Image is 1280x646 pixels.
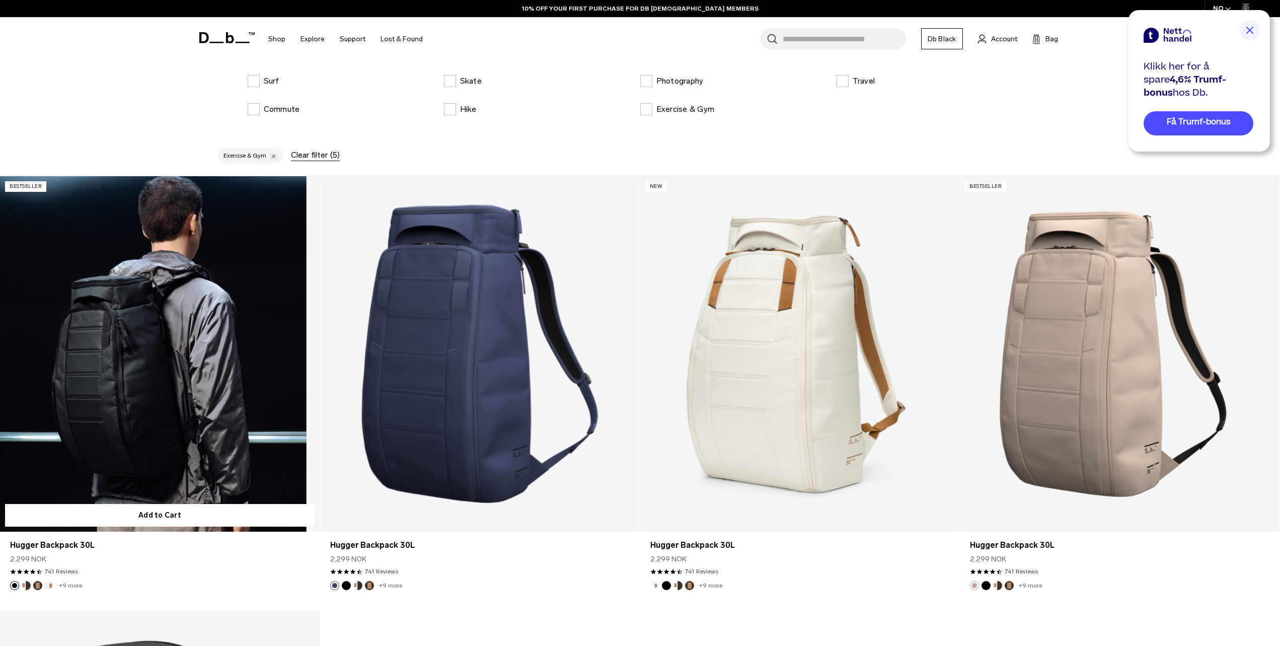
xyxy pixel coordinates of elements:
p: Commute [264,103,300,115]
button: Espresso [33,581,42,590]
p: Travel [853,75,875,87]
button: Blue Hour [330,581,339,590]
img: netthandel brand logo [1144,28,1191,43]
a: Hugger Backpack 30L [970,539,1269,551]
a: Hugger Backpack 30L [640,176,960,531]
a: Få Trumf-bonus [1144,111,1253,135]
p: Bestseller [5,181,46,192]
nav: Main Navigation [261,17,430,61]
button: Cappuccino [22,581,31,590]
span: Bag [1045,34,1058,44]
span: 2.299 NOK [970,554,1006,564]
a: 741 reviews [365,567,398,576]
a: Lost & Found [381,21,423,57]
button: Black Out [10,581,19,590]
span: 4,6% Trumf-bonus [1144,73,1226,100]
button: Espresso [685,581,694,590]
a: Hugger Backpack 30L [960,176,1279,531]
button: Cappuccino [673,581,683,590]
a: +9 more [379,582,402,589]
button: Fogbow Beige [970,581,979,590]
a: Hugger Backpack 30L [650,539,950,551]
a: Support [340,21,365,57]
button: Add to Cart [5,504,315,527]
span: 2.299 NOK [330,554,366,564]
button: Cappuccino [353,581,362,590]
p: Photography [656,75,704,87]
a: +9 more [59,582,82,589]
p: Exercise & Gym [656,103,715,115]
img: close button [1240,20,1260,40]
button: Cappuccino [993,581,1002,590]
p: Surf [264,75,279,87]
span: 2.299 NOK [650,554,687,564]
a: 741 reviews [1005,567,1038,576]
button: Espresso [365,581,374,590]
span: (5) [330,149,340,161]
a: Account [978,33,1017,45]
button: Bag [1032,33,1058,45]
span: 2.299 NOK [10,554,46,564]
div: Exercise & Gym [217,148,283,164]
p: Hike [460,103,477,115]
a: 741 reviews [45,567,78,576]
a: Hugger Backpack 30L [320,176,640,531]
a: 741 reviews [685,567,718,576]
button: Espresso [1005,581,1014,590]
span: Account [991,34,1017,44]
button: Black Out [662,581,671,590]
a: Db Black [921,28,963,49]
p: Bestseller [965,181,1006,192]
a: 10% OFF YOUR FIRST PURCHASE FOR DB [DEMOGRAPHIC_DATA] MEMBERS [522,4,759,13]
button: Oatmilk [650,581,659,590]
div: Klikk her for å spare hos Db. [1144,60,1253,100]
p: Skate [460,75,482,87]
a: Explore [300,21,325,57]
div: Clear filter [291,149,340,161]
button: Black Out [982,581,991,590]
span: Få Trumf-bonus [1167,116,1231,128]
a: Hugger Backpack 30L [10,539,310,551]
a: +9 more [699,582,722,589]
a: +9 more [1019,582,1042,589]
a: Hugger Backpack 30L [330,539,630,551]
p: New [645,181,667,192]
button: Black Out [342,581,351,590]
a: Shop [268,21,285,57]
button: Oatmilk [45,581,54,590]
